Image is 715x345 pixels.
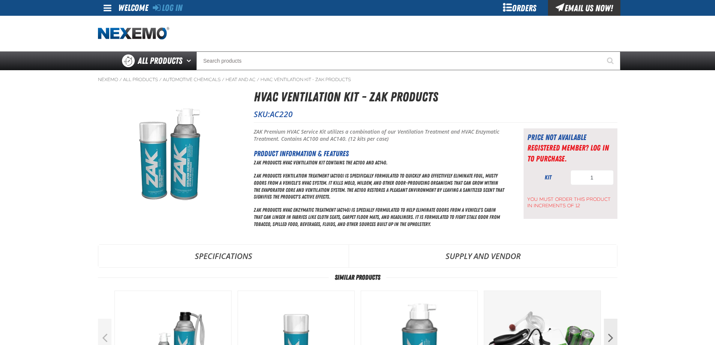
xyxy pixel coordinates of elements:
input: Search [196,51,620,70]
span: You must order this product in increments of 12 [527,193,614,209]
div: kit [527,173,569,182]
p: ZAK Products HVAC Ventilation Kit contains the AC100 and AC140. [254,159,505,166]
button: Open All Products pages [184,51,196,70]
p: ZAK Products Ventilation Treatment (AC100) is specifically formulated to quickly and effectively ... [254,172,505,201]
p: SKU: [254,109,617,119]
a: Specifications [98,245,349,267]
a: Automotive Chemicals [163,77,221,83]
a: Home [98,27,169,40]
p: ZAK Products HVAC Enzymatic Treatment (AC140) is specially formulated to help eliminate odors fro... [254,206,505,228]
a: All Products [123,77,158,83]
a: Supply and Vendor [349,245,617,267]
nav: Breadcrumbs [98,77,617,83]
span: / [119,77,122,83]
img: HVAC Ventilation Kit - ZAK Products [98,102,240,212]
div: Price not available [527,132,614,143]
input: Product Quantity [570,170,614,185]
span: / [222,77,224,83]
span: AC220 [270,109,293,119]
span: Similar Products [329,274,386,281]
span: All Products [138,54,182,68]
span: / [257,77,259,83]
button: Start Searching [602,51,620,70]
a: Nexemo [98,77,118,83]
h1: HVAC Ventilation Kit - ZAK Products [254,87,617,107]
h2: Product Information & Features [254,148,505,159]
a: Log In [153,3,182,13]
p: ZAK Premium HVAC Service Kit utilizes a combination of our Ventilation Treatment and HVAC Enzymat... [254,128,505,143]
span: / [159,77,162,83]
a: Heat and AC [226,77,256,83]
a: HVAC Ventilation Kit - ZAK Products [260,77,351,83]
img: Nexemo logo [98,27,169,40]
a: Registered Member? Log In to purchase. [527,143,609,163]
